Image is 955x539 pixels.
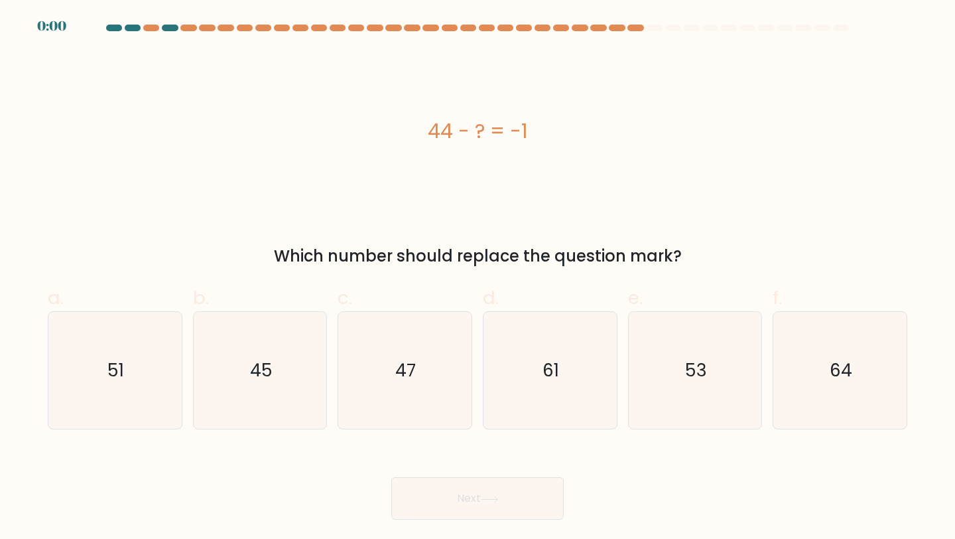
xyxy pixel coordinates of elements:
text: 64 [830,358,852,382]
text: 51 [108,358,125,382]
div: Which number should replace the question mark? [56,244,899,268]
text: 53 [685,358,707,382]
text: 47 [396,358,416,382]
div: 0:00 [37,16,66,36]
span: e. [628,285,643,311]
text: 45 [250,358,273,382]
text: 61 [543,358,560,382]
span: d. [483,285,499,311]
button: Next [391,477,564,520]
div: 44 - ? = -1 [48,116,907,146]
span: a. [48,285,64,311]
span: b. [193,285,209,311]
span: f. [773,285,782,311]
span: c. [338,285,352,311]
